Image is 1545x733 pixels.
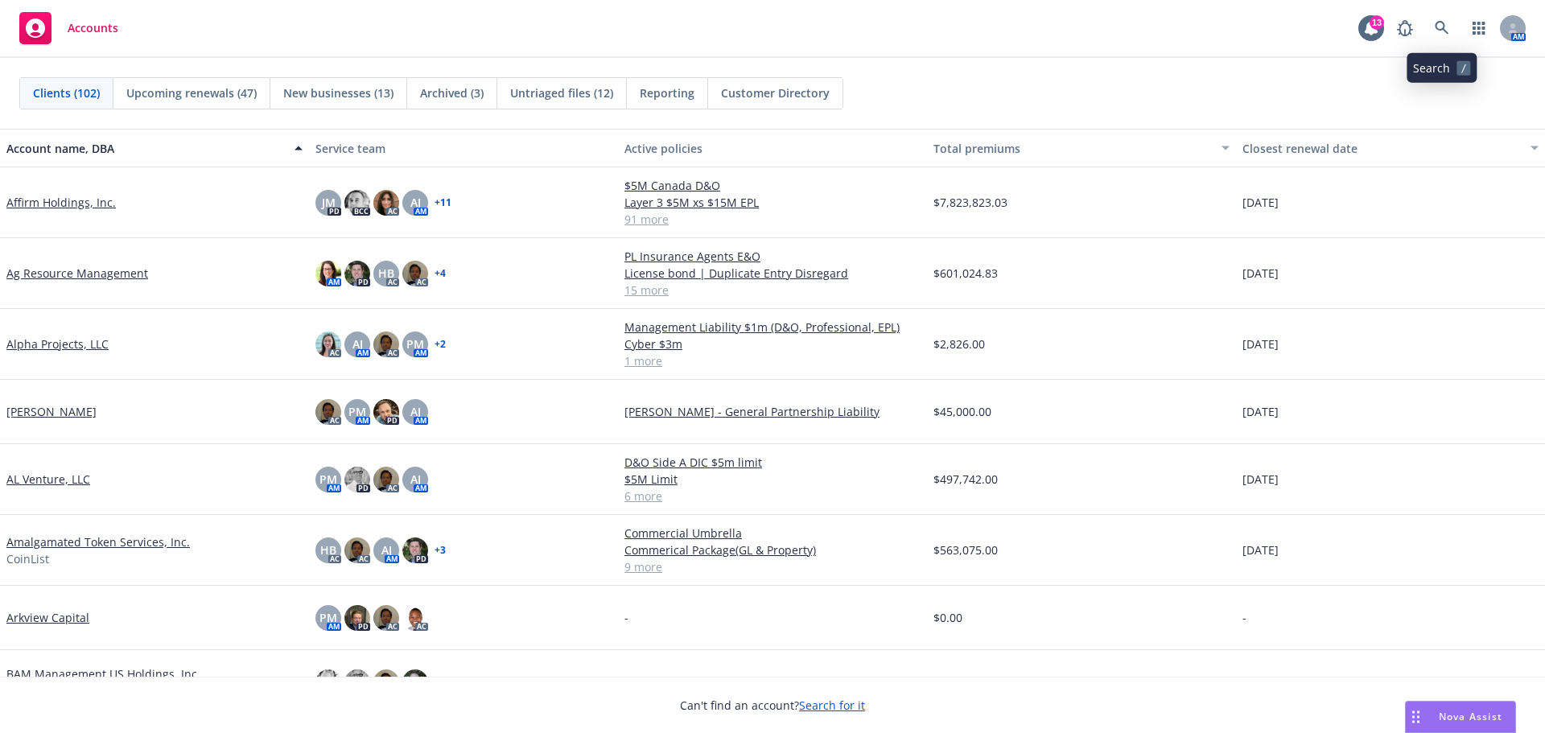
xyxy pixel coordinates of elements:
img: photo [402,261,428,286]
a: 91 more [624,211,921,228]
img: photo [373,331,399,357]
a: Layer 3 $5M xs $15M EPL [624,194,921,211]
button: Closest renewal date [1236,129,1545,167]
a: + 3 [435,546,446,555]
button: Active policies [618,129,927,167]
a: 6 more [624,488,921,504]
span: $2,826.00 [933,336,985,352]
span: $0.00 [933,609,962,626]
img: photo [344,467,370,492]
span: [DATE] [1242,471,1279,488]
span: [DATE] [1242,336,1279,352]
span: AJ [352,336,363,352]
div: Total premiums [933,140,1212,157]
img: photo [344,190,370,216]
span: $7,823,823.03 [933,194,1007,211]
a: Management Liability $1m (D&O, Professional, EPL) [624,319,921,336]
div: Drag to move [1406,702,1426,732]
span: Accounts [68,22,118,35]
img: photo [344,605,370,631]
a: [PERSON_NAME] [6,403,97,420]
img: photo [315,669,341,695]
img: photo [315,399,341,425]
a: Switch app [1463,12,1495,44]
a: Alpha Projects, LLC [6,336,109,352]
a: Ag Resource Management [6,265,148,282]
img: photo [373,399,399,425]
span: Nova Assist [1439,710,1502,723]
span: $601,024.83 [933,265,998,282]
span: PM [319,609,337,626]
a: + 2 [435,340,446,349]
span: AJ [381,542,392,558]
a: Cyber $3m [624,336,921,352]
span: HB [320,542,336,558]
span: $497,742.00 [933,471,998,488]
img: photo [373,467,399,492]
span: [DATE] [1242,542,1279,558]
span: - [624,673,628,690]
span: [DATE] [1242,194,1279,211]
a: Arkview Capital [6,609,89,626]
span: Customer Directory [721,84,830,101]
img: photo [344,669,370,695]
span: Clients (102) [33,84,100,101]
button: Service team [309,129,618,167]
span: $0.00 [933,673,962,690]
a: 15 more [624,282,921,299]
span: AJ [410,471,421,488]
span: [DATE] [1242,403,1279,420]
span: Can't find an account? [680,697,865,714]
img: photo [315,331,341,357]
span: New businesses (13) [283,84,393,101]
a: PL Insurance Agents E&O [624,248,921,265]
img: photo [402,605,428,631]
a: Search for it [799,698,865,713]
img: photo [344,537,370,563]
a: + 4 [435,269,446,278]
span: [DATE] [1242,265,1279,282]
span: PM [319,471,337,488]
a: AL Venture, LLC [6,471,90,488]
span: CoinList [6,550,49,567]
span: JM [322,194,336,211]
a: Commercial Umbrella [624,525,921,542]
button: Nova Assist [1405,701,1516,733]
a: 1 more [624,352,921,369]
img: photo [373,669,399,695]
a: D&O Side A DIC $5m limit [624,454,921,471]
span: Upcoming renewals (47) [126,84,257,101]
a: 9 more [624,558,921,575]
span: Archived (3) [420,84,484,101]
a: License bond | Duplicate Entry Disregard [624,265,921,282]
span: AJ [410,194,421,211]
span: Untriaged files (12) [510,84,613,101]
span: $563,075.00 [933,542,998,558]
span: PM [348,403,366,420]
a: Commerical Package(GL & Property) [624,542,921,558]
div: Closest renewal date [1242,140,1521,157]
img: photo [373,605,399,631]
button: Total premiums [927,129,1236,167]
img: photo [373,190,399,216]
a: + 11 [435,198,451,208]
span: - [1242,609,1246,626]
a: $5M Canada D&O [624,177,921,194]
div: Account name, DBA [6,140,285,157]
a: Search [1426,12,1458,44]
span: PM [406,336,424,352]
span: - [1242,673,1246,690]
span: - [624,609,628,626]
a: $5M Limit [624,471,921,488]
a: Affirm Holdings, Inc. [6,194,116,211]
div: Service team [315,140,612,157]
span: $45,000.00 [933,403,991,420]
div: Active policies [624,140,921,157]
img: photo [402,669,428,695]
span: Reporting [640,84,694,101]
